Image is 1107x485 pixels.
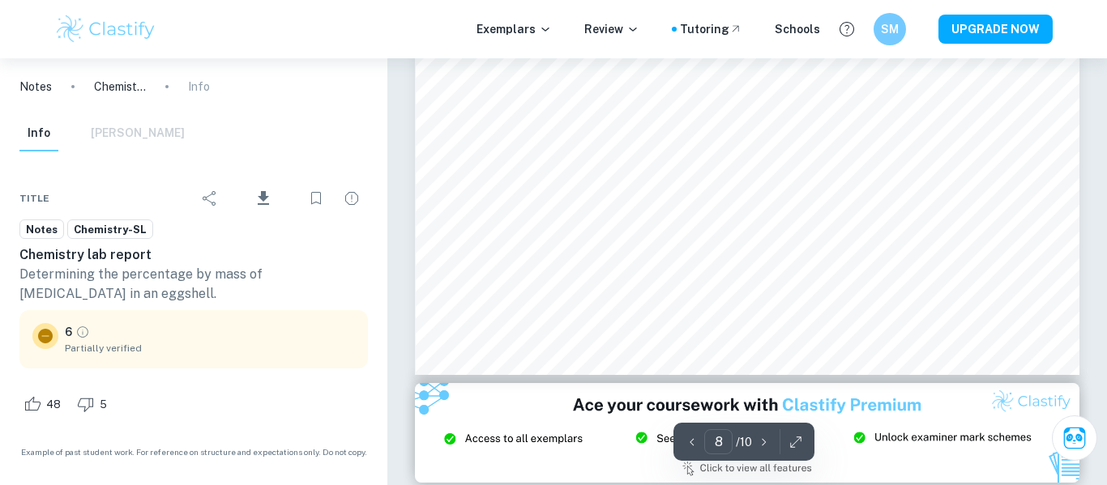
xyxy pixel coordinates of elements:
[584,20,639,38] p: Review
[833,15,861,43] button: Help and Feedback
[229,177,297,219] div: Download
[19,446,368,458] span: Example of past student work. For reference on structure and expectations only. Do not copy.
[300,182,332,215] div: Bookmark
[65,341,355,355] span: Partially verified
[736,433,752,451] p: / 10
[336,182,368,215] div: Report issue
[188,78,210,96] p: Info
[94,78,146,96] p: Chemistry lab report
[19,219,64,240] a: Notes
[91,397,116,413] span: 5
[775,20,820,38] a: Schools
[881,20,900,38] h6: SM
[194,182,226,215] div: Share
[19,245,368,265] h6: Chemistry lab report
[20,222,63,238] span: Notes
[54,13,157,45] img: Clastify logo
[477,20,552,38] p: Exemplars
[19,391,70,417] div: Like
[19,116,58,151] button: Info
[67,219,153,240] a: Chemistry-SL
[68,222,152,238] span: Chemistry-SL
[19,265,368,304] p: Determining the percentage by mass of [MEDICAL_DATA] in an eggshell.
[680,20,742,38] a: Tutoring
[874,13,906,45] button: SM
[75,325,90,339] a: Grade partially verified
[19,191,49,206] span: Title
[415,383,1079,483] img: Ad
[938,15,1053,44] button: UPGRADE NOW
[73,391,116,417] div: Dislike
[37,397,70,413] span: 48
[1052,415,1097,461] button: Ask Clai
[65,323,72,341] p: 6
[19,78,52,96] a: Notes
